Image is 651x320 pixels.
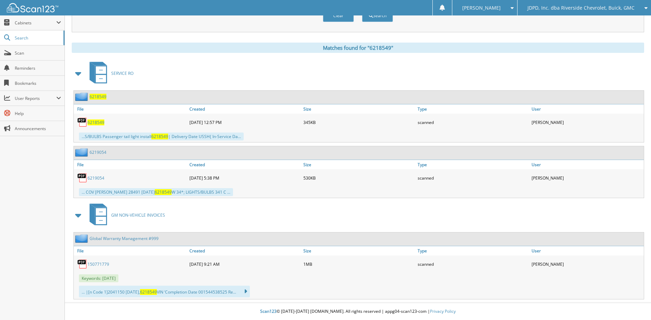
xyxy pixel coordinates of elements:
[323,9,354,22] button: Clear
[111,212,165,218] span: GM NON-VEHICLE INVOICES
[260,308,277,314] span: Scan123
[416,160,530,169] a: Type
[530,115,644,129] div: [PERSON_NAME]
[416,246,530,255] a: Type
[416,171,530,185] div: scanned
[75,148,90,157] img: folder2.png
[88,175,104,181] a: 6219054
[74,246,188,255] a: File
[188,246,302,255] a: Created
[75,92,90,101] img: folder2.png
[430,308,456,314] a: Privacy Policy
[75,234,90,243] img: folder2.png
[15,111,61,116] span: Help
[74,104,188,114] a: File
[530,160,644,169] a: User
[15,80,61,86] span: Bookmarks
[15,65,61,71] span: Reminders
[302,171,416,185] div: 530KB
[15,35,60,41] span: Search
[77,173,88,183] img: PDF.png
[188,115,302,129] div: [DATE] 12:57 PM
[74,160,188,169] a: File
[151,134,168,139] span: 6218549
[188,257,302,271] div: [DATE] 9:21 AM
[188,160,302,169] a: Created
[65,303,651,320] div: © [DATE]-[DATE] [DOMAIN_NAME]. All rights reserved | appg04-scan123-com |
[416,257,530,271] div: scanned
[15,20,56,26] span: Cabinets
[15,95,56,101] span: User Reports
[155,189,172,195] span: 6218549
[302,246,416,255] a: Size
[188,104,302,114] a: Created
[527,6,635,10] span: JDPD, Inc. dba Riverside Chevrolet, Buick, GMC
[140,289,157,295] span: 6218549
[79,274,118,282] span: Keywords: [DATE]
[79,286,250,297] div: ... |[n Code 1]2041150 [DATE], VIN ‘Completion Date 001544538525 Re...
[88,261,109,267] a: 150771779
[302,104,416,114] a: Size
[617,287,651,320] iframe: Chat Widget
[188,171,302,185] div: [DATE] 5:38 PM
[77,117,88,127] img: PDF.png
[90,94,106,100] a: 6218549
[302,257,416,271] div: 1MB
[530,257,644,271] div: [PERSON_NAME]
[530,104,644,114] a: User
[72,43,644,53] div: Matches found for "6218549"
[90,236,159,241] a: Global Warranty Management #999
[79,188,233,196] div: ... COV [PERSON_NAME] 28491 [DATE] W 34*; LIGHTS/BULBS 341 C ...
[362,9,393,22] button: Search
[462,6,501,10] span: [PERSON_NAME]
[79,133,244,140] div: ...S/BULBS Passenger tail light install | Delivery Date USSH{ In-Service Da...
[302,115,416,129] div: 345KB
[88,119,104,125] a: 6218549
[7,3,58,12] img: scan123-logo-white.svg
[416,115,530,129] div: scanned
[85,60,133,87] a: SERVICE RO
[111,70,133,76] span: SERVICE RO
[302,160,416,169] a: Size
[530,171,644,185] div: [PERSON_NAME]
[90,149,106,155] a: 6219054
[530,246,644,255] a: User
[15,50,61,56] span: Scan
[77,259,88,269] img: PDF.png
[85,202,165,229] a: GM NON-VEHICLE INVOICES
[15,126,61,132] span: Announcements
[416,104,530,114] a: Type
